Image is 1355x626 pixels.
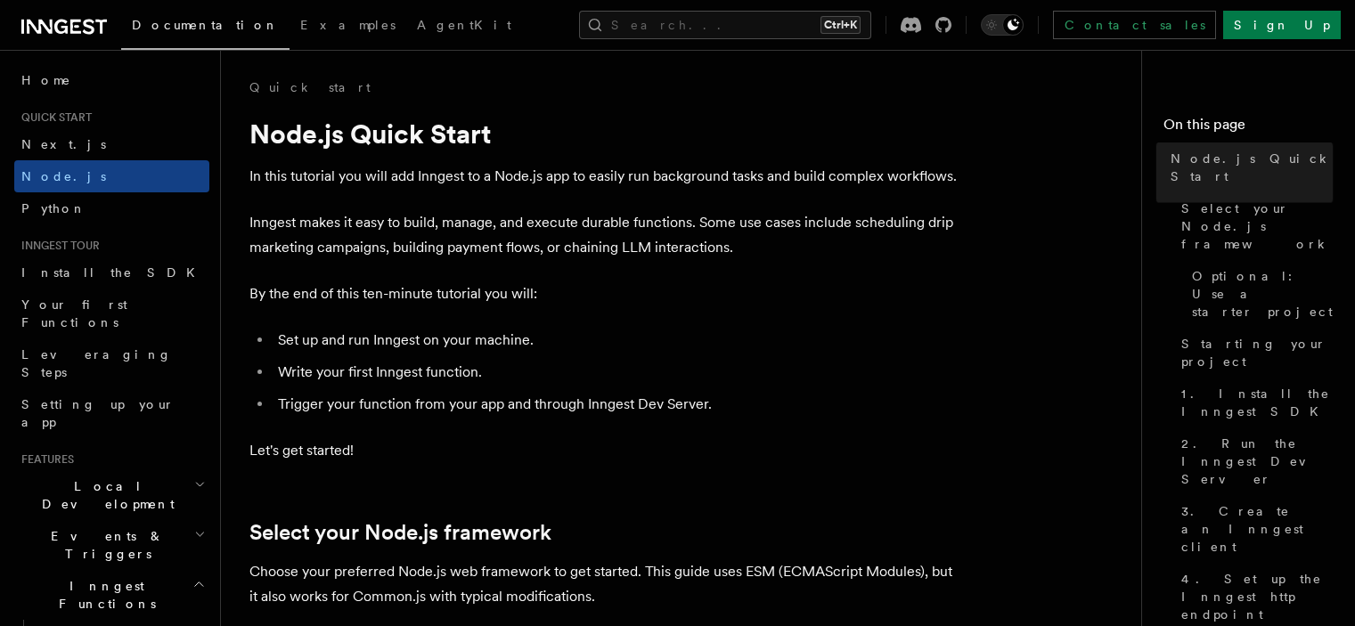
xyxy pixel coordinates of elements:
[14,64,209,96] a: Home
[21,169,106,183] span: Node.js
[21,265,206,280] span: Install the SDK
[249,210,962,260] p: Inngest makes it easy to build, manage, and execute durable functions. Some use cases include sch...
[14,570,209,620] button: Inngest Functions
[290,5,406,48] a: Examples
[1171,150,1334,185] span: Node.js Quick Start
[1174,378,1334,427] a: 1. Install the Inngest SDK
[1163,114,1334,142] h4: On this page
[273,392,962,417] li: Trigger your function from your app and through Inngest Dev Server.
[1174,192,1334,260] a: Select your Node.js framework
[1163,142,1334,192] a: Node.js Quick Start
[249,520,551,545] a: Select your Node.js framework
[14,289,209,338] a: Your first Functions
[1223,11,1341,39] a: Sign Up
[579,11,871,39] button: Search...Ctrl+K
[14,388,209,438] a: Setting up your app
[14,128,209,160] a: Next.js
[14,160,209,192] a: Node.js
[981,14,1024,36] button: Toggle dark mode
[14,527,194,563] span: Events & Triggers
[1192,267,1334,321] span: Optional: Use a starter project
[820,16,861,34] kbd: Ctrl+K
[273,328,962,353] li: Set up and run Inngest on your machine.
[1181,335,1334,370] span: Starting your project
[21,347,172,379] span: Leveraging Steps
[1181,502,1334,556] span: 3. Create an Inngest client
[121,5,290,50] a: Documentation
[14,577,192,613] span: Inngest Functions
[1174,427,1334,495] a: 2. Run the Inngest Dev Server
[21,137,106,151] span: Next.js
[1181,385,1334,420] span: 1. Install the Inngest SDK
[21,201,86,215] span: Python
[249,281,962,306] p: By the end of this ten-minute tutorial you will:
[300,18,396,32] span: Examples
[1181,570,1334,623] span: 4. Set up the Inngest http endpoint
[14,338,209,388] a: Leveraging Steps
[14,452,74,467] span: Features
[14,520,209,570] button: Events & Triggers
[1185,260,1334,328] a: Optional: Use a starter project
[21,397,175,429] span: Setting up your app
[249,438,962,463] p: Let's get started!
[14,470,209,520] button: Local Development
[1174,328,1334,378] a: Starting your project
[14,256,209,289] a: Install the SDK
[14,239,100,253] span: Inngest tour
[21,71,71,89] span: Home
[1181,199,1334,253] span: Select your Node.js framework
[1181,435,1334,488] span: 2. Run the Inngest Dev Server
[14,477,194,513] span: Local Development
[249,559,962,609] p: Choose your preferred Node.js web framework to get started. This guide uses ESM (ECMAScript Modul...
[1053,11,1216,39] a: Contact sales
[273,360,962,385] li: Write your first Inngest function.
[249,164,962,189] p: In this tutorial you will add Inngest to a Node.js app to easily run background tasks and build c...
[14,110,92,125] span: Quick start
[249,118,962,150] h1: Node.js Quick Start
[132,18,279,32] span: Documentation
[21,297,127,329] span: Your first Functions
[249,78,371,96] a: Quick start
[14,192,209,224] a: Python
[1174,495,1334,563] a: 3. Create an Inngest client
[406,5,522,48] a: AgentKit
[417,18,511,32] span: AgentKit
